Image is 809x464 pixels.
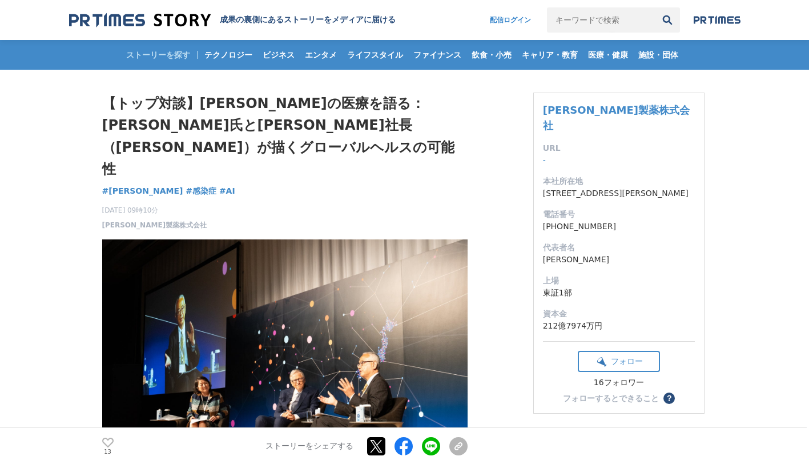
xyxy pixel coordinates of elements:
a: キャリア・教育 [517,40,582,70]
span: ファイナンス [409,50,466,60]
a: ビジネス [258,40,299,70]
p: ストーリーをシェアする [265,441,353,451]
span: ？ [665,394,673,402]
dd: [PERSON_NAME] [543,254,695,266]
span: エンタメ [300,50,341,60]
a: テクノロジー [200,40,257,70]
button: フォロー [578,351,660,372]
span: キャリア・教育 [517,50,582,60]
a: ライフスタイル [343,40,408,70]
dd: 東証1部 [543,287,695,299]
a: #AI [219,185,235,197]
img: 成果の裏側にあるストーリーをメディアに届ける [69,13,211,28]
span: ビジネス [258,50,299,60]
a: [PERSON_NAME]製薬株式会社 [102,220,207,230]
a: 飲食・小売 [467,40,516,70]
span: [DATE] 09時10分 [102,205,207,215]
img: prtimes [694,15,740,25]
a: #[PERSON_NAME] [102,185,183,197]
dt: 電話番号 [543,209,695,221]
dd: [PHONE_NUMBER] [543,221,695,233]
span: ライフスタイル [343,50,408,60]
a: #感染症 [186,185,216,197]
button: ？ [663,393,675,404]
span: #AI [219,186,235,196]
h1: 【トップ対談】[PERSON_NAME]の医療を語る：[PERSON_NAME]氏と[PERSON_NAME]社長（[PERSON_NAME]）が描くグローバルヘルスの可能性 [102,93,468,181]
h2: 成果の裏側にあるストーリーをメディアに届ける [220,15,396,25]
dt: 代表者名 [543,242,695,254]
span: 施設・団体 [634,50,683,60]
dd: 212億7974万円 [543,320,695,332]
a: 配信ログイン [478,7,542,33]
a: エンタメ [300,40,341,70]
div: フォローするとできること [563,394,659,402]
dd: [STREET_ADDRESS][PERSON_NAME] [543,187,695,199]
span: 医療・健康 [583,50,633,60]
dd: - [543,154,695,166]
dt: 上場 [543,275,695,287]
dt: URL [543,142,695,154]
dt: 資本金 [543,308,695,320]
input: キーワードで検索 [547,7,655,33]
span: 飲食・小売 [467,50,516,60]
div: 16フォロワー [578,378,660,388]
button: 検索 [655,7,680,33]
a: ファイナンス [409,40,466,70]
a: 成果の裏側にあるストーリーをメディアに届ける 成果の裏側にあるストーリーをメディアに届ける [69,13,396,28]
a: 医療・健康 [583,40,633,70]
span: #[PERSON_NAME] [102,186,183,196]
a: [PERSON_NAME]製薬株式会社 [543,104,690,131]
p: 13 [102,449,114,454]
dt: 本社所在地 [543,175,695,187]
a: 施設・団体 [634,40,683,70]
span: テクノロジー [200,50,257,60]
span: #感染症 [186,186,216,196]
